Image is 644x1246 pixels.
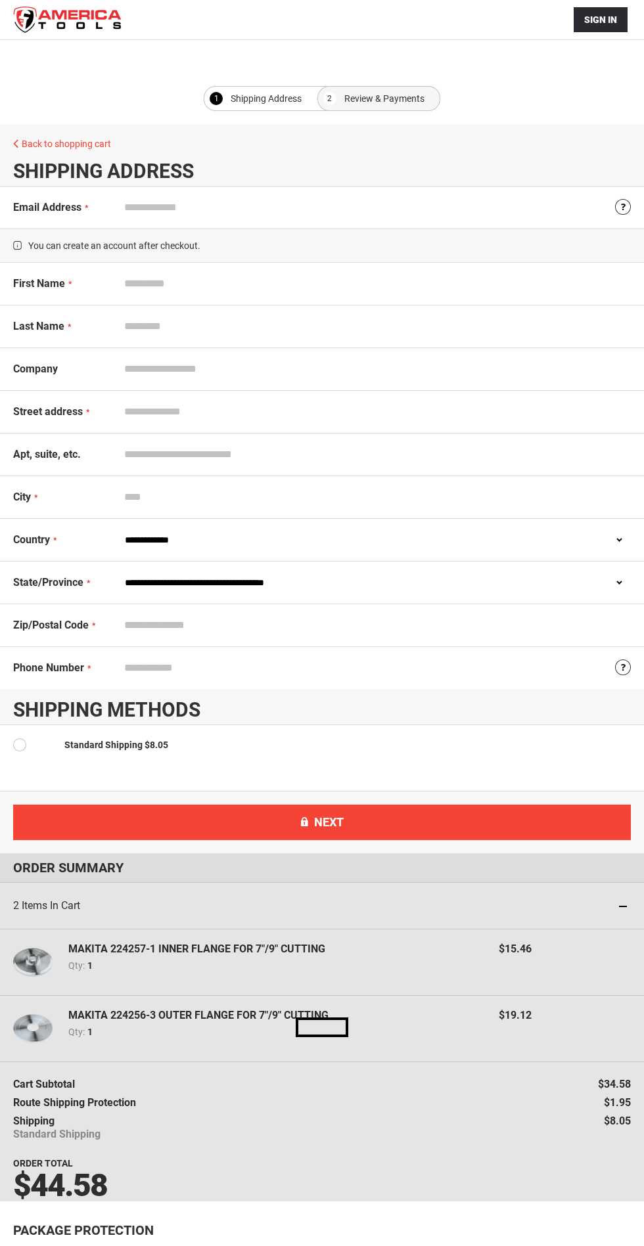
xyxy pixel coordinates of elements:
span: 1 [214,91,219,106]
span: Review & Payments [344,91,425,106]
a: store logo [13,7,122,33]
span: City [13,491,31,503]
span: First Name [13,277,65,290]
span: Apt, suite, etc. [13,448,81,460]
span: Last Name [13,320,64,332]
span: Company [13,363,58,375]
span: State/Province [13,576,83,589]
span: Street address [13,405,83,418]
span: Zip/Postal Code [13,619,89,631]
span: Email Address [13,201,81,213]
span: Sign In [584,14,617,25]
span: 2 [327,91,332,106]
button: Next [13,805,631,840]
span: Country [13,533,50,546]
span: Phone Number [13,661,84,674]
span: Next [314,815,344,829]
span: Shipping Address [231,91,302,106]
div: Package Protection [13,1221,631,1240]
button: Sign In [574,7,628,32]
img: Loading... [296,1017,348,1037]
span: Standard Shipping [64,740,143,750]
img: America Tools [13,7,122,33]
span: $8.05 [145,740,168,750]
